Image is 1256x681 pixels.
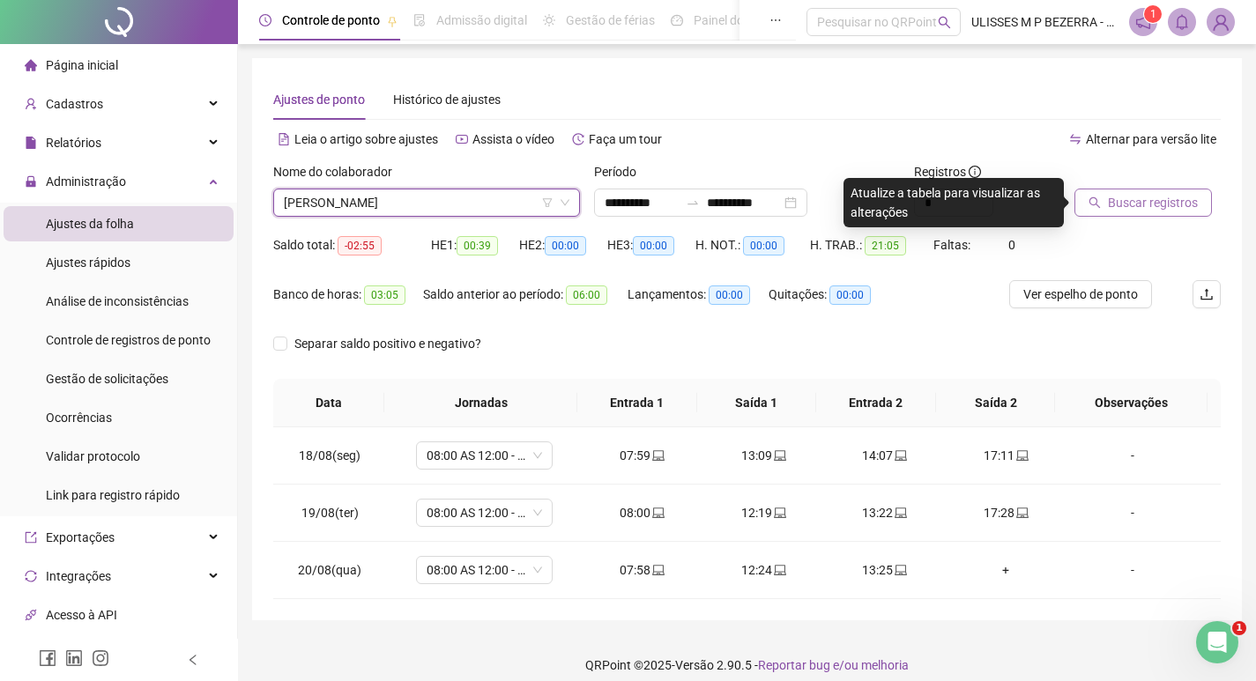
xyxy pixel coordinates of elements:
[1196,621,1238,663] iframe: Intercom live chat
[697,379,817,427] th: Saída 1
[650,507,665,519] span: laptop
[1086,132,1216,146] span: Alternar para versão lite
[596,503,689,522] div: 08:00
[282,13,380,27] span: Controle de ponto
[675,658,714,672] span: Versão
[46,294,189,308] span: Análise de inconsistências
[284,189,569,216] span: ANA PATRICIA SALDANHA DO NASCIMENTO
[772,507,786,519] span: laptop
[594,162,648,181] label: Período
[46,411,112,425] span: Ocorrências
[1081,503,1185,522] div: -
[1150,8,1156,20] span: 1
[671,14,683,26] span: dashboard
[92,649,109,667] span: instagram
[1232,621,1246,635] span: 1
[1069,133,1081,145] span: swap
[1135,14,1151,30] span: notification
[844,178,1064,227] div: Atualize a tabela para visualizar as alterações
[46,488,180,502] span: Link para registro rápido
[572,133,584,145] span: history
[364,285,405,305] span: 03:05
[628,285,769,305] div: Lançamentos:
[39,649,56,667] span: facebook
[427,500,542,526] span: 08:00 AS 12:00 - 13:00 AS 17:00
[838,503,932,522] div: 13:22
[273,379,384,427] th: Data
[46,217,134,231] span: Ajustes da folha
[46,530,115,544] span: Exportações
[838,446,932,465] div: 14:07
[1069,393,1193,412] span: Observações
[893,449,907,462] span: laptop
[413,14,426,26] span: file-done
[542,197,553,208] span: filter
[46,58,118,72] span: Página inicial
[717,446,810,465] div: 13:09
[431,235,519,255] div: HE 1:
[472,132,554,146] span: Assista o vídeo
[769,285,892,305] div: Quitações:
[545,236,586,255] span: 00:00
[393,93,501,107] span: Histórico de ajustes
[25,570,37,582] span: sync
[436,13,527,27] span: Admissão digital
[187,654,199,666] span: left
[969,166,981,178] span: info-circle
[278,133,290,145] span: file-text
[1108,193,1198,212] span: Buscar registros
[25,137,37,149] span: file
[1008,238,1015,252] span: 0
[294,132,438,146] span: Leia o artigo sobre ajustes
[1200,287,1214,301] span: upload
[650,564,665,576] span: laptop
[633,236,674,255] span: 00:00
[650,449,665,462] span: laptop
[46,136,101,150] span: Relatórios
[338,236,382,255] span: -02:55
[971,12,1119,32] span: ULISSES M P BEZERRA - MEGA RASTREAMENTO
[772,564,786,576] span: laptop
[938,16,951,29] span: search
[301,506,359,520] span: 19/08(ter)
[695,235,810,255] div: H. NOT.:
[717,503,810,522] div: 12:19
[717,560,810,580] div: 12:24
[1089,196,1101,209] span: search
[686,196,700,210] span: to
[1014,449,1029,462] span: laptop
[893,507,907,519] span: laptop
[543,14,555,26] span: sun
[519,235,607,255] div: HE 2:
[46,608,117,622] span: Acesso à API
[1074,189,1212,217] button: Buscar registros
[273,235,431,255] div: Saldo total:
[769,14,782,26] span: ellipsis
[384,379,576,427] th: Jornadas
[427,442,542,469] span: 08:00 AS 12:00 - 13:00 AS 17:00
[46,333,211,347] span: Controle de registros de ponto
[1208,9,1234,35] img: 36651
[596,446,689,465] div: 07:59
[829,285,871,305] span: 00:00
[838,560,932,580] div: 13:25
[1014,507,1029,519] span: laptop
[577,379,697,427] th: Entrada 1
[772,449,786,462] span: laptop
[1174,14,1190,30] span: bell
[816,379,936,427] th: Entrada 2
[273,285,423,305] div: Banco de horas:
[936,379,1056,427] th: Saída 2
[287,334,488,353] span: Separar saldo positivo e negativo?
[810,235,933,255] div: H. TRAB.:
[566,13,655,27] span: Gestão de férias
[865,236,906,255] span: 21:05
[46,372,168,386] span: Gestão de solicitações
[457,236,498,255] span: 00:39
[607,235,695,255] div: HE 3:
[427,557,542,583] span: 08:00 AS 12:00 - 13:00 AS 17:00
[65,649,83,667] span: linkedin
[1081,446,1185,465] div: -
[709,285,750,305] span: 00:00
[960,503,1053,522] div: 17:28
